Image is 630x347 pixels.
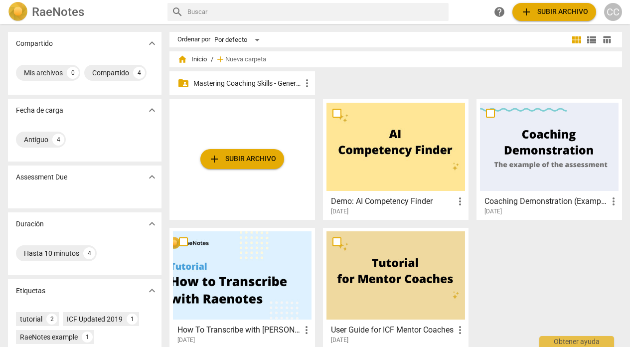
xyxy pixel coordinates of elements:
[20,332,78,342] div: RaeNotes example
[225,56,266,63] span: Nueva carpeta
[602,35,612,44] span: table_chart
[67,314,123,324] div: ICF Updated 2019
[177,77,189,89] span: folder_shared
[145,283,159,298] button: Mostrar más
[145,103,159,118] button: Mostrar más
[177,336,195,345] span: [DATE]
[83,247,95,259] div: 4
[301,77,313,89] span: more_vert
[146,104,158,116] span: expand_more
[586,34,598,46] span: view_list
[177,54,187,64] span: home
[484,195,608,207] h3: Coaching Demonstration (Example)
[24,248,79,258] div: Hasta 10 minutos
[599,32,614,47] button: Tabla
[211,56,213,63] span: /
[16,286,45,296] p: Etiquetas
[331,207,348,216] span: [DATE]
[539,336,614,347] div: Obtener ayuda
[493,6,505,18] span: help
[608,195,620,207] span: more_vert
[571,34,583,46] span: view_module
[173,231,312,344] a: How To Transcribe with [PERSON_NAME][DATE]
[331,324,454,336] h3: User Guide for ICF Mentor Coaches
[24,68,63,78] div: Mis archivos
[480,103,619,215] a: Coaching Demonstration (Example)[DATE]
[584,32,599,47] button: Lista
[177,324,301,336] h3: How To Transcribe with RaeNotes
[145,170,159,184] button: Mostrar más
[127,314,138,325] div: 1
[8,2,28,22] img: Logo
[512,3,596,21] button: Subir
[146,37,158,49] span: expand_more
[208,153,276,165] span: Subir archivo
[92,68,129,78] div: Compartido
[177,36,210,43] div: Ordenar por
[46,314,57,325] div: 2
[326,103,465,215] a: Demo: AI Competency Finder[DATE]
[16,219,44,229] p: Duración
[520,6,532,18] span: add
[331,336,348,345] span: [DATE]
[8,2,159,22] a: LogoRaeNotes
[171,6,183,18] span: search
[16,38,53,49] p: Compartido
[187,4,445,20] input: Buscar
[193,78,301,89] p: Mastering Coaching Skills - Generación 31
[16,172,67,182] p: Assessment Due
[208,153,220,165] span: add
[301,324,313,336] span: more_vert
[67,67,79,79] div: 0
[52,134,64,146] div: 4
[214,32,263,48] div: Por defecto
[146,171,158,183] span: expand_more
[177,54,207,64] span: Inicio
[24,135,48,145] div: Antiguo
[454,195,466,207] span: more_vert
[145,216,159,231] button: Mostrar más
[490,3,508,21] a: Obtener ayuda
[16,105,63,116] p: Fecha de carga
[82,332,93,343] div: 1
[200,149,284,169] button: Subir
[484,207,502,216] span: [DATE]
[454,324,466,336] span: more_vert
[145,36,159,51] button: Mostrar más
[215,54,225,64] span: add
[569,32,584,47] button: Cuadrícula
[20,314,42,324] div: tutorial
[146,218,158,230] span: expand_more
[326,231,465,344] a: User Guide for ICF Mentor Coaches[DATE]
[146,285,158,297] span: expand_more
[604,3,622,21] button: CC
[32,5,84,19] h2: RaeNotes
[331,195,454,207] h3: Demo: AI Competency Finder
[133,67,145,79] div: 4
[520,6,588,18] span: Subir archivo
